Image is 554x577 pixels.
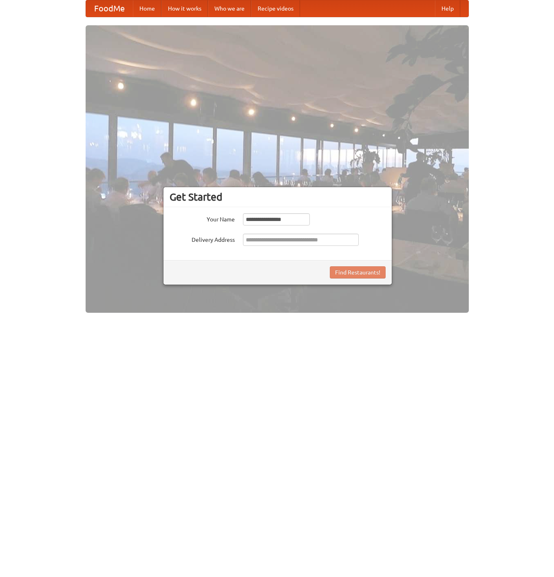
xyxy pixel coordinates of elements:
[435,0,460,17] a: Help
[133,0,161,17] a: Home
[251,0,300,17] a: Recipe videos
[208,0,251,17] a: Who we are
[161,0,208,17] a: How it works
[330,266,386,279] button: Find Restaurants!
[170,234,235,244] label: Delivery Address
[170,213,235,223] label: Your Name
[170,191,386,203] h3: Get Started
[86,0,133,17] a: FoodMe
